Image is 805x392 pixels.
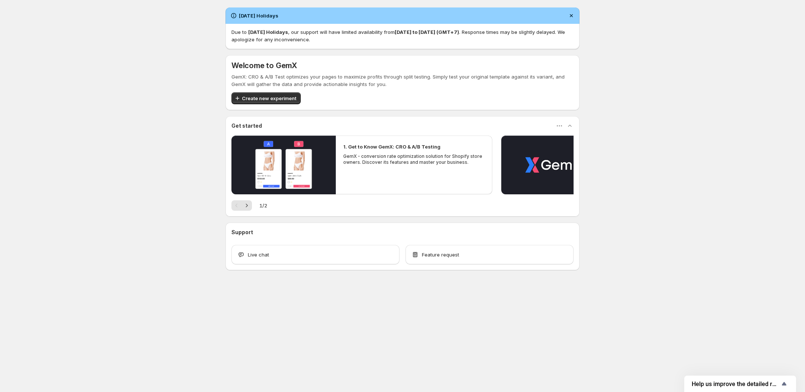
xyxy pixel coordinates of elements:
button: Create new experiment [231,92,301,104]
span: Feature request [422,251,459,258]
button: Dismiss notification [566,10,577,21]
p: GemX: CRO & A/B Test optimizes your pages to maximize profits through split testing. Simply test ... [231,73,574,88]
strong: [DATE] Holidays [248,29,288,35]
h5: Welcome to GemX [231,61,297,70]
button: Next [241,200,252,211]
h2: 1. Get to Know GemX: CRO & A/B Testing [343,143,441,150]
span: Live chat [248,251,269,258]
h3: Get started [231,122,262,130]
p: Due to , our support will have limited availability from . Response times may be slightly delayed... [231,28,574,43]
strong: [DATE] to [DATE] (GMT+7) [395,29,459,35]
span: Help us improve the detailed report for A/B campaigns [692,380,780,388]
button: Play video [501,136,606,194]
nav: Pagination [231,200,252,211]
button: Show survey - Help us improve the detailed report for A/B campaigns [692,379,789,388]
p: GemX - conversion rate optimization solution for Shopify store owners. Discover its features and ... [343,153,485,165]
h2: [DATE] Holidays [239,12,278,19]
span: 1 / 2 [259,202,267,209]
span: Create new experiment [242,95,296,102]
h3: Support [231,229,253,236]
button: Play video [231,136,336,194]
